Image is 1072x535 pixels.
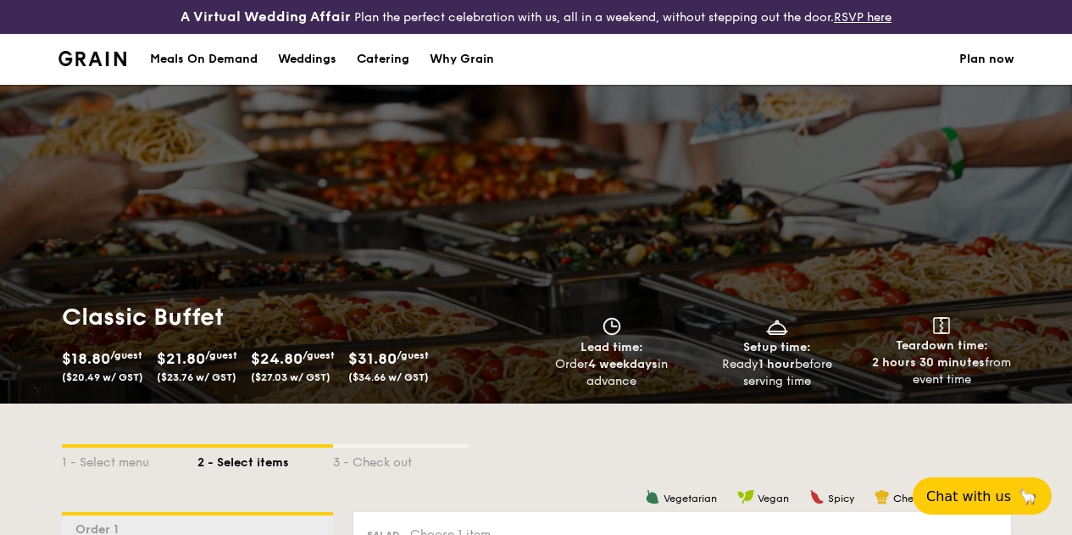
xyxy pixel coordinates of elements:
[430,34,494,85] div: Why Grain
[278,34,336,85] div: Weddings
[893,493,1011,504] span: Chef's recommendation
[580,340,643,354] span: Lead time:
[333,448,469,471] div: 3 - Check out
[58,51,127,66] a: Logotype
[205,349,237,361] span: /guest
[1018,487,1038,506] span: 🦙
[268,34,347,85] a: Weddings
[933,317,950,334] img: icon-teardown.65201eee.svg
[743,340,811,354] span: Setup time:
[828,493,854,504] span: Spicy
[303,349,335,361] span: /guest
[875,489,890,504] img: icon-chef-hat.a58ddaea.svg
[758,493,789,504] span: Vegan
[737,489,754,504] img: icon-vegan.f8ff3823.svg
[157,371,236,383] span: ($23.76 w/ GST)
[664,493,717,504] span: Vegetarian
[347,34,419,85] a: Catering
[251,371,330,383] span: ($27.03 w/ GST)
[62,448,197,471] div: 1 - Select menu
[179,7,893,27] div: Plan the perfect celebration with us, all in a weekend, without stepping out the door.
[62,371,143,383] span: ($20.49 w/ GST)
[645,489,660,504] img: icon-vegetarian.fe4039eb.svg
[419,34,504,85] a: Why Grain
[110,349,142,361] span: /guest
[926,488,1011,504] span: Chat with us
[809,489,825,504] img: icon-spicy.37a8142b.svg
[181,7,351,27] h4: A Virtual Wedding Affair
[834,10,891,25] a: RSVP here
[913,477,1052,515] button: Chat with us🦙
[357,34,409,85] div: Catering
[758,357,795,371] strong: 1 hour
[348,349,397,368] span: $31.80
[536,356,688,390] div: Order in advance
[896,338,988,353] span: Teardown time:
[62,302,530,332] h1: Classic Buffet
[58,51,127,66] img: Grain
[866,354,1018,388] div: from event time
[959,34,1014,85] a: Plan now
[140,34,268,85] a: Meals On Demand
[62,349,110,368] span: $18.80
[397,349,429,361] span: /guest
[588,357,658,371] strong: 4 weekdays
[872,355,985,370] strong: 2 hours 30 minutes
[348,371,429,383] span: ($34.66 w/ GST)
[251,349,303,368] span: $24.80
[197,448,333,471] div: 2 - Select items
[157,349,205,368] span: $21.80
[701,356,853,390] div: Ready before serving time
[764,317,790,336] img: icon-dish.430c3a2e.svg
[150,34,258,85] div: Meals On Demand
[599,317,625,336] img: icon-clock.2db775ea.svg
